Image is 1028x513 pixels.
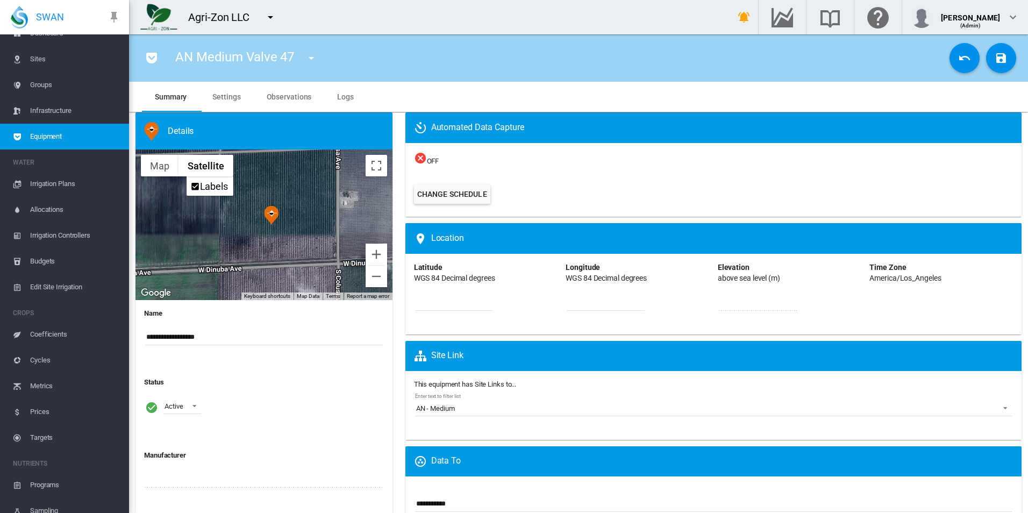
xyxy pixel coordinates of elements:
[817,11,843,24] md-icon: Search the knowledge base
[30,373,120,399] span: Metrics
[995,52,1008,65] md-icon: icon-content-save
[414,455,461,468] span: Data To
[414,455,431,468] md-icon: icon-google-circles-communities
[566,262,600,273] div: Longitude
[337,92,354,101] span: Logs
[305,52,318,65] md-icon: icon-menu-down
[414,232,431,245] md-icon: icon-map-marker
[958,52,971,65] md-icon: icon-undo
[416,404,455,414] div: AN - Medium
[140,4,177,31] img: 7FicoSLW9yRjj7F2+0uvjPufP+ga39vogPu+G1+wvBtcm3fNv859aGr42DJ5pXiEAAAAAAAAAAAAAAAAAAAAAAAAAAAAAAAAA...
[414,152,1013,166] span: OFF
[13,455,120,472] span: NUTRIENTS
[30,223,120,248] span: Irrigation Controllers
[144,451,186,459] b: Manufacturer
[733,6,755,28] button: icon-bell-ring
[138,286,174,300] a: Open this area in Google Maps (opens a new window)
[145,52,158,65] md-icon: icon-pocket
[30,124,120,149] span: Equipment
[30,322,120,347] span: Coefficients
[366,244,387,265] button: Zoom in
[188,177,232,195] li: Labels
[30,347,120,373] span: Cycles
[144,122,159,141] img: 9.svg
[13,304,120,322] span: CROPS
[414,350,431,362] md-icon: icon-sitemap
[30,197,120,223] span: Allocations
[145,401,158,414] i: Active
[414,350,463,362] span: Site Link
[212,92,240,101] span: Settings
[414,262,442,273] div: Latitude
[986,43,1016,73] button: Save Changes
[566,273,647,284] div: WGS 84 Decimal degrees
[30,171,120,197] span: Irrigation Plans
[414,122,431,134] md-icon: icon-camera-timer
[414,273,495,284] div: WGS 84 Decimal degrees
[297,293,319,300] button: Map Data
[11,6,28,28] img: SWAN-Landscape-Logo-Colour-drop.png
[366,155,387,176] button: Toggle fullscreen view
[144,378,163,386] b: Status
[264,11,277,24] md-icon: icon-menu-down
[30,274,120,300] span: Edit Site Irrigation
[414,122,524,134] span: Automated Data Capture
[188,10,259,25] div: Agri-Zon LLC
[769,11,795,24] md-icon: Go to the Data Hub
[138,286,174,300] img: Google
[30,248,120,274] span: Budgets
[366,266,387,287] button: Zoom out
[414,184,490,204] button: Change Schedule
[141,155,179,176] button: Show street map
[326,293,341,299] a: Terms
[1006,11,1019,24] md-icon: icon-chevron-down
[30,46,120,72] span: Sites
[30,425,120,451] span: Targets
[30,98,120,124] span: Infrastructure
[144,309,162,317] b: Name
[13,154,120,171] span: WATER
[718,262,749,273] div: Elevation
[738,11,751,24] md-icon: icon-bell-ring
[410,350,1022,362] div: A 'Site Link' will cause the equipment to appear on the Site Map and Site Equipment list
[187,176,233,196] ul: Show satellite imagery
[155,92,187,101] span: Summary
[347,293,389,299] a: Report a map error
[264,205,279,225] div: AN Medium Valve 4
[260,6,281,28] button: icon-menu-down
[165,402,183,410] div: Active
[718,273,780,284] div: above sea level (m)
[950,43,980,73] button: Cancel Changes
[869,262,906,273] div: Time Zone
[869,273,941,284] div: America/Los_Angeles
[30,399,120,425] span: Prices
[36,10,64,24] span: SWAN
[244,293,290,300] button: Keyboard shortcuts
[30,472,120,498] span: Programs
[179,155,233,176] button: Show satellite imagery
[414,232,464,245] span: Location
[960,23,981,28] span: (Admin)
[30,72,120,98] span: Groups
[865,11,891,24] md-icon: Click here for help
[267,92,312,101] span: Observations
[911,6,932,28] img: profile.jpg
[144,122,392,141] div: Water Flow Meter
[175,49,294,65] span: AN Medium Valve 47
[108,11,120,24] md-icon: icon-pin
[200,181,228,192] label: Labels
[415,400,1012,416] md-select: Enter text to filter list: AN - Medium
[414,380,1013,389] label: This equipment has Site Links to...
[301,47,322,69] button: icon-menu-down
[141,47,162,69] button: icon-pocket
[941,8,1000,19] div: [PERSON_NAME]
